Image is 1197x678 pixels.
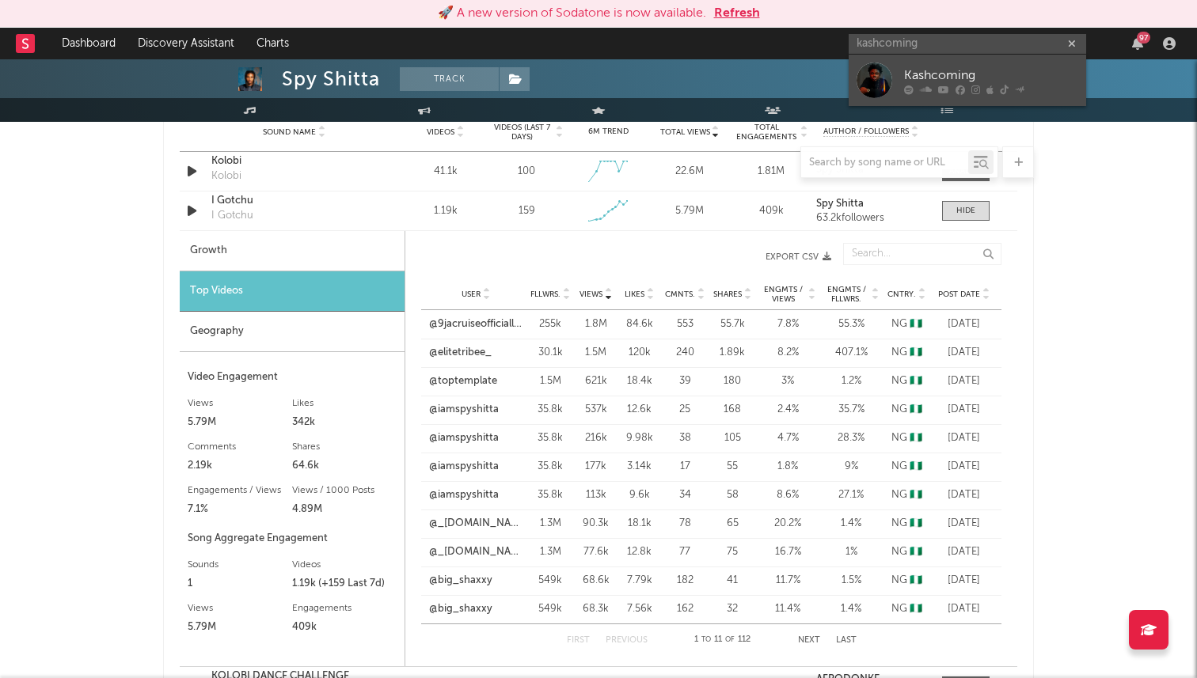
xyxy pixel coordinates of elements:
[910,547,922,557] span: 🇳🇬
[849,34,1086,54] input: Search for artists
[188,500,292,519] div: 7.1%
[578,373,614,389] div: 621k
[621,345,657,361] div: 120k
[887,459,926,475] div: NG
[910,604,922,614] span: 🇳🇬
[665,544,705,560] div: 77
[823,345,879,361] div: 407.1 %
[188,437,292,456] div: Comments
[934,430,994,446] div: [DATE]
[578,516,614,532] div: 90.3k
[665,373,705,389] div: 39
[887,487,926,503] div: NG
[934,516,994,532] div: [DATE]
[712,402,752,418] div: 168
[934,402,994,418] div: [DATE]
[823,573,879,589] div: 1.5 %
[292,555,397,574] div: Videos
[263,127,316,137] span: Sound Name
[621,487,657,503] div: 9.6k
[823,430,879,446] div: 28.3 %
[530,573,570,589] div: 549k
[760,345,815,361] div: 8.2 %
[823,544,879,560] div: 1 %
[429,373,497,389] a: @toptemplate
[625,290,644,299] span: Likes
[188,618,292,637] div: 5.79M
[887,601,926,617] div: NG
[910,490,922,500] span: 🇳🇬
[188,574,292,593] div: 1
[887,430,926,446] div: NG
[530,516,570,532] div: 1.3M
[429,402,499,418] a: @iamspyshitta
[910,319,922,329] span: 🇳🇬
[725,636,735,643] span: of
[578,345,614,361] div: 1.5M
[660,127,710,137] span: Total Views
[245,28,300,59] a: Charts
[934,601,994,617] div: [DATE]
[606,636,648,645] button: Previous
[665,345,705,361] div: 240
[665,487,705,503] div: 34
[910,461,922,472] span: 🇳🇬
[188,529,397,548] div: Song Aggregate Engagement
[127,28,245,59] a: Discovery Assistant
[934,459,994,475] div: [DATE]
[910,575,922,585] span: 🇳🇬
[519,203,535,219] div: 159
[887,345,926,361] div: NG
[292,500,397,519] div: 4.89M
[938,290,980,299] span: Post Date
[437,252,831,262] button: Export CSV
[188,394,292,413] div: Views
[427,127,454,137] span: Videos
[843,243,1001,265] input: Search...
[567,636,590,645] button: First
[188,456,292,475] div: 2.19k
[292,618,397,637] div: 409k
[887,316,926,332] div: NG
[798,636,820,645] button: Next
[429,430,499,446] a: @iamspyshitta
[735,123,799,142] span: Total Engagements
[530,373,570,389] div: 1.5M
[400,67,499,91] button: Track
[760,459,815,475] div: 1.8 %
[429,601,492,617] a: @big_shaxxy
[887,290,916,299] span: Cntry.
[665,430,705,446] div: 38
[292,394,397,413] div: Likes
[823,487,879,503] div: 27.1 %
[760,285,806,304] span: Engmts / Views
[292,574,397,593] div: 1.19k (+159 Last 7d)
[429,573,492,589] a: @big_shaxxy
[836,636,857,645] button: Last
[934,316,994,332] div: [DATE]
[578,459,614,475] div: 177k
[760,487,815,503] div: 8.6 %
[429,316,522,332] a: @9jacruiseofficiall247
[823,459,879,475] div: 9 %
[188,555,292,574] div: Sounds
[760,601,815,617] div: 11.4 %
[292,599,397,618] div: Engagements
[760,373,815,389] div: 3 %
[665,516,705,532] div: 78
[665,459,705,475] div: 17
[621,373,657,389] div: 18.4k
[679,631,766,650] div: 1 11 112
[211,193,377,209] a: I Gotchu
[429,544,522,560] a: @_[DOMAIN_NAME]
[760,402,815,418] div: 2.4 %
[180,271,405,312] div: Top Videos
[665,601,705,617] div: 162
[712,516,752,532] div: 65
[621,430,657,446] div: 9.98k
[712,373,752,389] div: 180
[530,601,570,617] div: 549k
[621,573,657,589] div: 7.79k
[429,516,522,532] a: @_[DOMAIN_NAME]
